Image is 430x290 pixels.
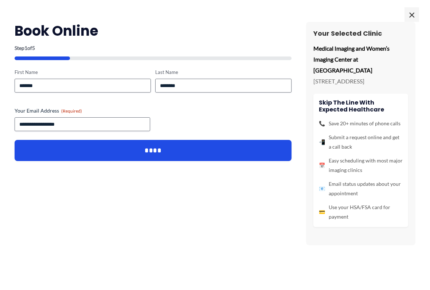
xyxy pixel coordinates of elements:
h3: Your Selected Clinic [313,29,408,38]
span: × [404,7,419,22]
li: Easy scheduling with most major imaging clinics [319,156,403,175]
span: 💳 [319,207,325,217]
span: 1 [24,45,27,51]
label: Your Email Address [15,107,292,114]
h2: Book Online [15,22,292,40]
span: 📅 [319,161,325,170]
li: Use your HSA/FSA card for payment [319,203,403,222]
span: 📲 [319,137,325,147]
p: Medical Imaging and Women’s Imaging Center at [GEOGRAPHIC_DATA] [313,43,408,75]
li: Submit a request online and get a call back [319,133,403,152]
p: [STREET_ADDRESS] [313,76,408,87]
h4: Skip the line with Expected Healthcare [319,99,403,113]
li: Save 20+ minutes of phone calls [319,119,403,128]
span: (Required) [61,108,82,114]
span: 5 [32,45,35,51]
p: Step of [15,46,292,51]
label: First Name [15,69,151,76]
span: 📧 [319,184,325,193]
li: Email status updates about your appointment [319,179,403,198]
label: Last Name [155,69,292,76]
span: 📞 [319,119,325,128]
